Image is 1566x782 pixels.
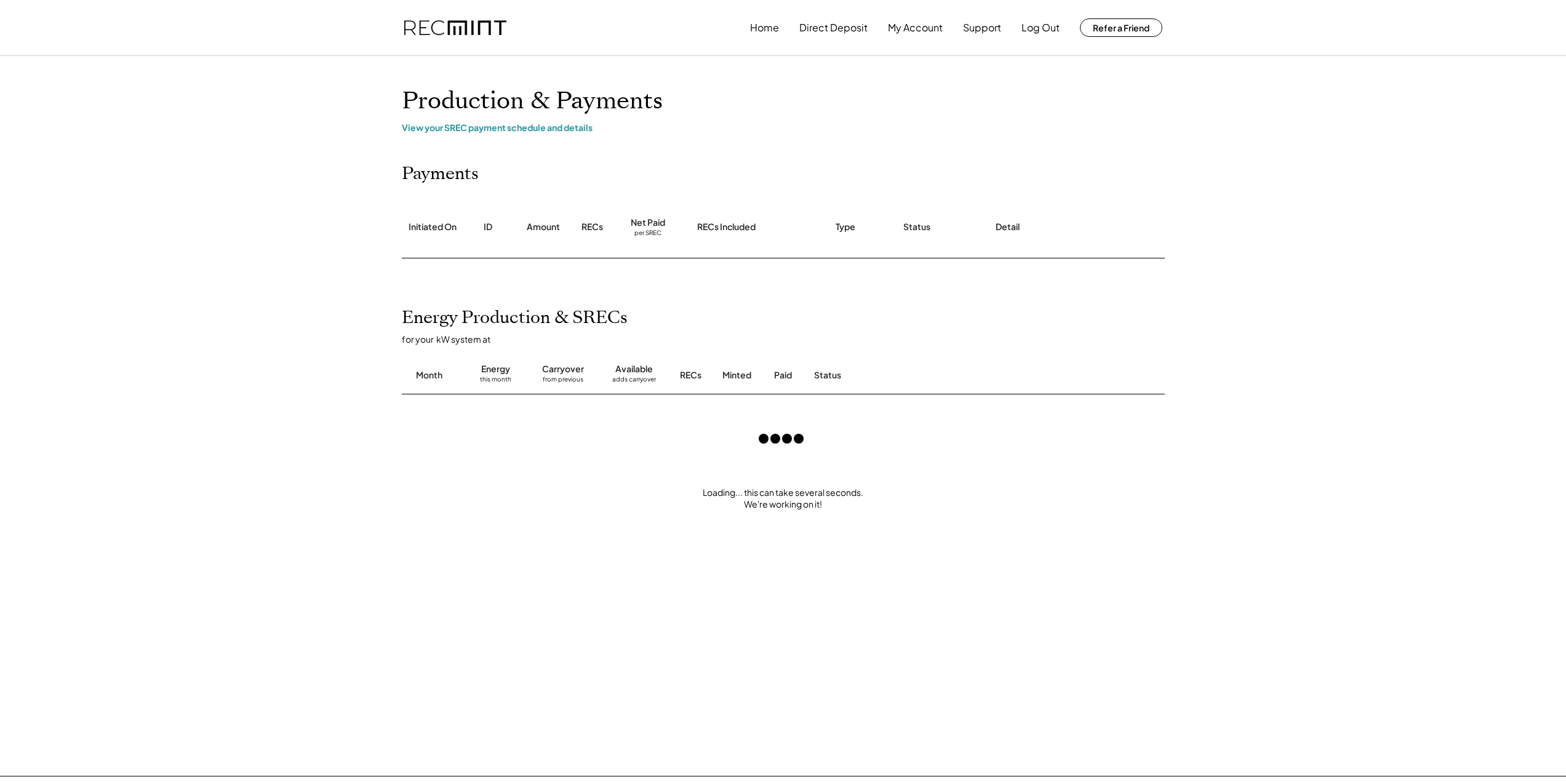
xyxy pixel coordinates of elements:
[404,20,506,36] img: recmint-logotype%403x.png
[697,221,756,233] div: RECs Included
[416,369,442,381] div: Month
[1021,15,1060,40] button: Log Out
[581,221,603,233] div: RECs
[634,229,661,238] div: per SREC
[750,15,779,40] button: Home
[542,363,584,375] div: Carryover
[480,375,511,388] div: this month
[484,221,492,233] div: ID
[481,363,510,375] div: Energy
[402,333,1177,345] div: for your kW system at
[680,369,701,381] div: RECs
[402,164,479,185] h2: Payments
[402,122,1165,133] div: View your SREC payment schedule and details
[963,15,1001,40] button: Support
[814,369,1023,381] div: Status
[722,369,751,381] div: Minted
[631,217,665,229] div: Net Paid
[409,221,457,233] div: Initiated On
[996,221,1020,233] div: Detail
[774,369,792,381] div: Paid
[1080,18,1162,37] button: Refer a Friend
[390,487,1177,511] div: Loading... this can take several seconds. We're working on it!
[836,221,855,233] div: Type
[799,15,868,40] button: Direct Deposit
[903,221,930,233] div: Status
[612,375,656,388] div: adds carryover
[888,15,943,40] button: My Account
[527,221,560,233] div: Amount
[543,375,583,388] div: from previous
[402,308,628,329] h2: Energy Production & SRECs
[615,363,653,375] div: Available
[402,87,1165,116] h1: Production & Payments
